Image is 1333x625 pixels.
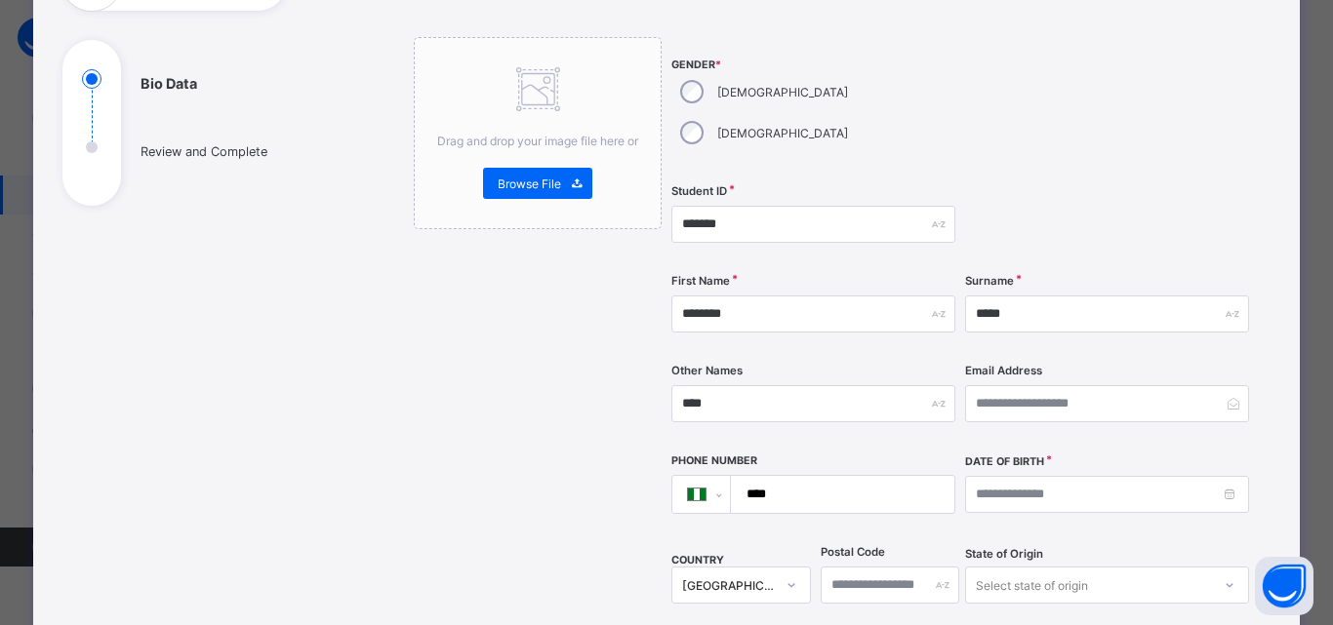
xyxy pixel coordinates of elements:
[821,545,885,559] label: Postal Code
[671,184,727,198] label: Student ID
[965,364,1042,377] label: Email Address
[965,547,1043,561] span: State of Origin
[965,274,1014,288] label: Surname
[717,126,848,140] label: [DEMOGRAPHIC_DATA]
[717,85,848,99] label: [DEMOGRAPHIC_DATA]
[965,455,1044,468] label: Date of Birth
[671,59,955,71] span: Gender
[671,274,730,288] label: First Name
[498,176,561,191] span: Browse File
[671,454,757,467] label: Phone Number
[671,364,743,377] label: Other Names
[671,554,724,566] span: COUNTRY
[976,566,1088,604] div: Select state of origin
[682,578,774,593] div: [GEOGRAPHIC_DATA]
[437,134,638,148] span: Drag and drop your image file here or
[1255,557,1313,615] button: Open asap
[414,37,662,229] div: Drag and drop your image file here orBrowse File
